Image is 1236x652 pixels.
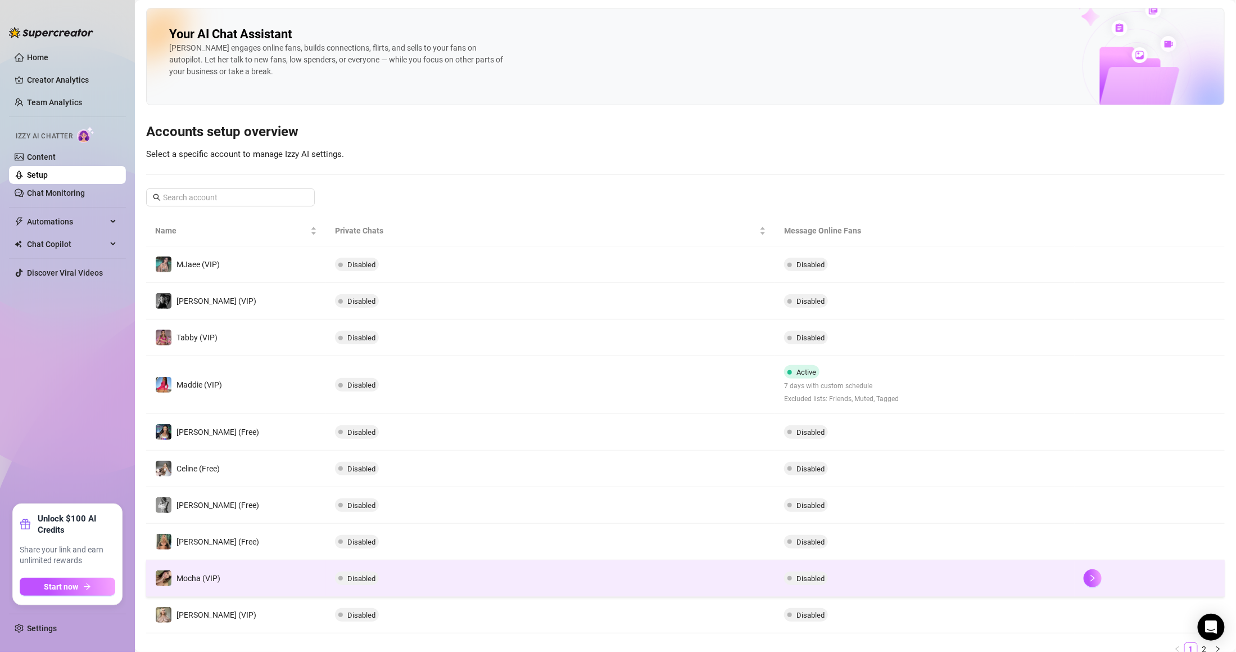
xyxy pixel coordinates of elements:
[146,123,1225,141] h3: Accounts setup overview
[176,610,256,619] span: [PERSON_NAME] (VIP)
[176,537,259,546] span: [PERSON_NAME] (Free)
[347,465,375,473] span: Disabled
[335,224,758,237] span: Private Chats
[153,194,161,201] span: search
[16,131,73,142] span: Izzy AI Chatter
[155,224,308,237] span: Name
[156,257,171,272] img: MJaee (VIP)
[27,235,107,253] span: Chat Copilot
[796,538,825,546] span: Disabled
[796,501,825,510] span: Disabled
[77,127,94,143] img: AI Chatter
[20,519,31,530] span: gift
[169,42,506,78] div: [PERSON_NAME] engages online fans, builds connections, flirts, and sells to your fans on autopilo...
[347,297,375,305] span: Disabled
[27,152,56,161] a: Content
[176,501,259,510] span: [PERSON_NAME] (Free)
[27,71,117,89] a: Creator Analytics
[27,53,48,62] a: Home
[176,260,220,269] span: MJaee (VIP)
[796,574,825,583] span: Disabled
[156,570,171,586] img: Mocha (VIP)
[15,240,22,248] img: Chat Copilot
[169,26,292,42] h2: Your AI Chat Assistant
[1198,614,1225,641] div: Open Intercom Messenger
[784,394,899,404] span: Excluded lists: Friends, Muted, Tagged
[176,296,256,305] span: [PERSON_NAME] (VIP)
[176,574,220,583] span: Mocha (VIP)
[347,501,375,510] span: Disabled
[176,333,218,342] span: Tabby (VIP)
[27,98,82,107] a: Team Analytics
[44,582,79,591] span: Start now
[796,368,816,376] span: Active
[784,381,899,392] span: 7 days with custom schedule
[146,215,326,246] th: Name
[156,424,171,440] img: Maddie (Free)
[20,545,115,566] span: Share your link and earn unlimited rewards
[347,428,375,437] span: Disabled
[156,534,171,550] img: Ellie (Free)
[796,260,825,269] span: Disabled
[156,377,171,393] img: Maddie (VIP)
[27,170,48,179] a: Setup
[796,334,825,342] span: Disabled
[15,217,24,226] span: thunderbolt
[1084,569,1102,587] button: right
[326,215,776,246] th: Private Chats
[156,497,171,513] img: Kennedy (Free)
[347,611,375,619] span: Disabled
[156,330,171,345] img: Tabby (VIP)
[176,464,220,473] span: Celine (Free)
[20,578,115,596] button: Start nowarrow-right
[156,607,171,623] img: Ellie (VIP)
[9,27,93,38] img: logo-BBDzfeDw.svg
[796,297,825,305] span: Disabled
[176,380,222,389] span: Maddie (VIP)
[796,611,825,619] span: Disabled
[775,215,1075,246] th: Message Online Fans
[347,574,375,583] span: Disabled
[347,260,375,269] span: Disabled
[27,188,85,197] a: Chat Monitoring
[176,428,259,437] span: [PERSON_NAME] (Free)
[347,334,375,342] span: Disabled
[796,428,825,437] span: Disabled
[347,538,375,546] span: Disabled
[146,149,344,159] span: Select a specific account to manage Izzy AI settings.
[27,268,103,277] a: Discover Viral Videos
[796,465,825,473] span: Disabled
[163,191,299,204] input: Search account
[27,624,57,633] a: Settings
[347,381,375,389] span: Disabled
[38,513,115,536] strong: Unlock $100 AI Credits
[156,293,171,309] img: Kennedy (VIP)
[1089,574,1097,582] span: right
[156,461,171,476] img: Celine (Free)
[83,583,91,591] span: arrow-right
[27,213,107,231] span: Automations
